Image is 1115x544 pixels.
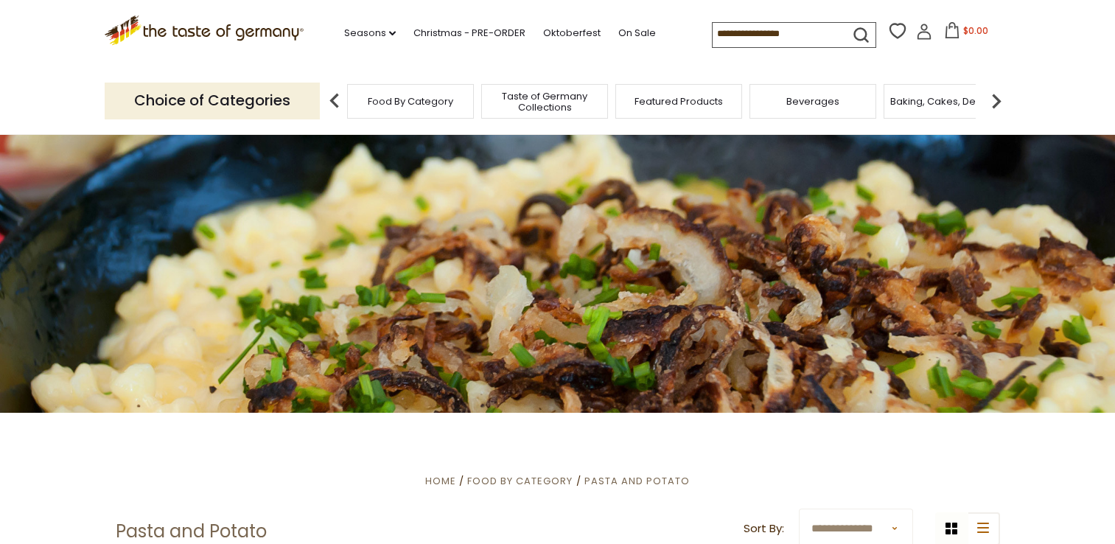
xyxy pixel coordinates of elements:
a: Baking, Cakes, Desserts [890,96,1004,107]
a: Food By Category [467,474,573,488]
img: next arrow [982,86,1011,116]
h1: Pasta and Potato [116,520,267,543]
a: Taste of Germany Collections [486,91,604,113]
label: Sort By: [744,520,784,538]
img: previous arrow [320,86,349,116]
a: Pasta and Potato [584,474,690,488]
a: Beverages [786,96,839,107]
p: Choice of Categories [105,83,320,119]
span: $0.00 [963,24,988,37]
a: On Sale [618,25,656,41]
a: Featured Products [635,96,723,107]
button: $0.00 [935,22,998,44]
a: Oktoberfest [543,25,601,41]
a: Christmas - PRE-ORDER [413,25,525,41]
a: Home [425,474,456,488]
a: Food By Category [368,96,453,107]
a: Seasons [344,25,396,41]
